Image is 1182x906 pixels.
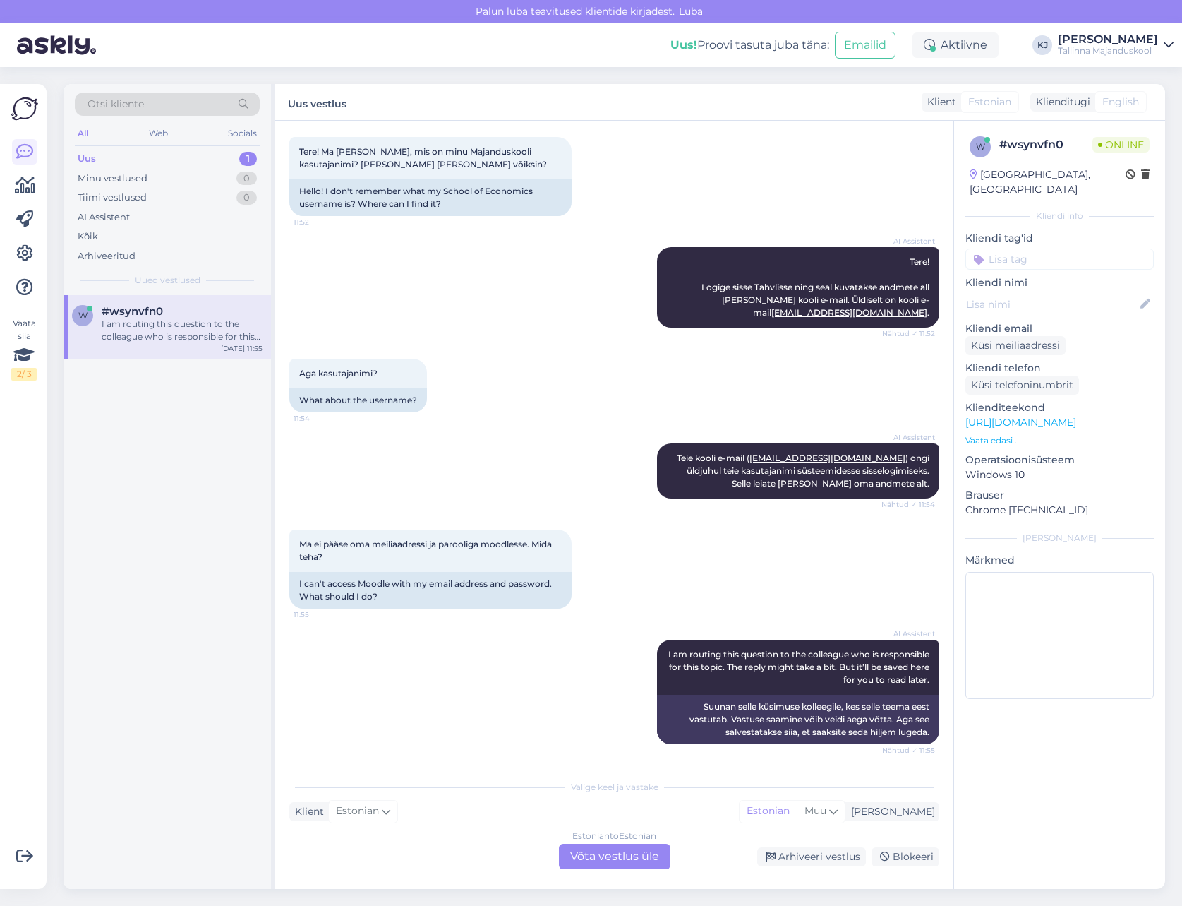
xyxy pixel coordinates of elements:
span: 11:54 [294,413,346,424]
span: Uued vestlused [135,274,200,287]
a: [EMAIL_ADDRESS][DOMAIN_NAME] [749,453,905,463]
p: Chrome [TECHNICAL_ID] [965,503,1154,518]
div: Proovi tasuta juba täna: [670,37,829,54]
span: AI Assistent [882,432,935,443]
div: [GEOGRAPHIC_DATA], [GEOGRAPHIC_DATA] [970,167,1126,197]
div: I am routing this question to the colleague who is responsible for this topic. The reply might ta... [102,318,263,343]
span: 11:55 [294,609,346,620]
p: Brauser [965,488,1154,503]
span: Tere! Logige sisse Tahvlisse ning seal kuvatakse andmete all [PERSON_NAME] kooli e-mail. Üldiselt... [701,256,931,318]
p: Operatsioonisüsteem [965,453,1154,467]
span: AI Assistent [882,628,935,639]
div: Socials [225,124,260,143]
div: Aktiivne [912,32,999,58]
span: w [78,310,88,321]
div: Arhiveeri vestlus [757,847,866,866]
div: KJ [1032,35,1052,55]
div: 0 [236,191,257,205]
a: [PERSON_NAME]Tallinna Majanduskool [1058,34,1174,56]
div: Hello! I don't remember what my School of Economics username is? Where can I find it? [289,179,572,216]
span: w [976,141,985,152]
div: I can't access Moodle with my email address and password. What should I do? [289,572,572,609]
div: Kliendi info [965,210,1154,222]
div: [PERSON_NAME] [1058,34,1158,45]
div: [PERSON_NAME] [845,804,935,819]
div: Blokeeri [872,847,939,866]
div: Vaata siia [11,317,37,381]
div: 1 [239,152,257,166]
span: Aga kasutajanimi? [299,368,378,379]
div: Tallinna Majanduskool [1058,45,1158,56]
div: Estonian [740,801,797,822]
div: Küsi telefoninumbrit [965,376,1079,395]
div: Valige keel ja vastake [289,781,939,794]
div: [DATE] 11:55 [221,343,263,354]
a: [EMAIL_ADDRESS][DOMAIN_NAME] [771,307,927,318]
div: Kõik [78,230,98,244]
label: Uus vestlus [288,93,346,112]
a: [URL][DOMAIN_NAME] [965,416,1076,429]
b: Uus! [670,38,697,52]
span: Otsi kliente [88,97,144,112]
span: Online [1092,137,1150,153]
div: Klienditugi [1030,95,1090,109]
span: Muu [804,804,826,817]
p: Kliendi telefon [965,361,1154,376]
span: Ma ei pääse oma meiliaadressi ja parooliga moodlesse. Mida teha? [299,539,554,562]
div: Uus [78,152,96,166]
p: Klienditeekond [965,400,1154,415]
p: Kliendi tag'id [965,231,1154,246]
div: # wsynvfn0 [999,136,1092,153]
span: Estonian [336,804,379,819]
span: I am routing this question to the colleague who is responsible for this topic. The reply might ta... [668,649,931,685]
p: Kliendi email [965,321,1154,336]
div: All [75,124,91,143]
p: Märkmed [965,553,1154,568]
p: Kliendi nimi [965,275,1154,290]
span: AI Assistent [882,236,935,246]
div: 2 / 3 [11,368,37,381]
span: Estonian [968,95,1011,109]
p: Windows 10 [965,467,1154,482]
input: Lisa nimi [966,297,1138,312]
div: Klient [289,804,324,819]
div: Klient [922,95,956,109]
span: Luba [675,5,707,18]
span: Tere! Ma [PERSON_NAME], mis on minu Majanduskooli kasutajanimi? [PERSON_NAME] [PERSON_NAME] võiksin? [299,146,547,169]
span: #wsynvfn0 [102,305,163,318]
p: Vaata edasi ... [965,434,1154,447]
span: 11:52 [294,217,346,227]
span: Nähtud ✓ 11:52 [882,328,935,339]
div: Võta vestlus üle [559,844,670,869]
div: Tiimi vestlused [78,191,147,205]
span: English [1102,95,1139,109]
img: Askly Logo [11,95,38,122]
div: Estonian to Estonian [572,830,656,842]
div: Arhiveeritud [78,249,135,263]
span: Nähtud ✓ 11:54 [881,499,935,510]
div: What about the username? [289,388,427,412]
div: Küsi meiliaadressi [965,336,1066,355]
button: Emailid [835,32,895,59]
span: Teie kooli e-mail ( ) ongi üldjuhul teie kasutajanimi süsteemidesse sisselogimiseks. Selle leiate... [677,453,931,489]
div: Web [146,124,171,143]
div: AI Assistent [78,210,130,225]
div: 0 [236,172,257,186]
input: Lisa tag [965,249,1154,270]
div: [PERSON_NAME] [965,532,1154,544]
span: Nähtud ✓ 11:55 [882,745,935,756]
div: Minu vestlused [78,172,147,186]
div: Suunan selle küsimuse kolleegile, kes selle teema eest vastutab. Vastuse saamine võib veidi aega ... [657,695,939,744]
